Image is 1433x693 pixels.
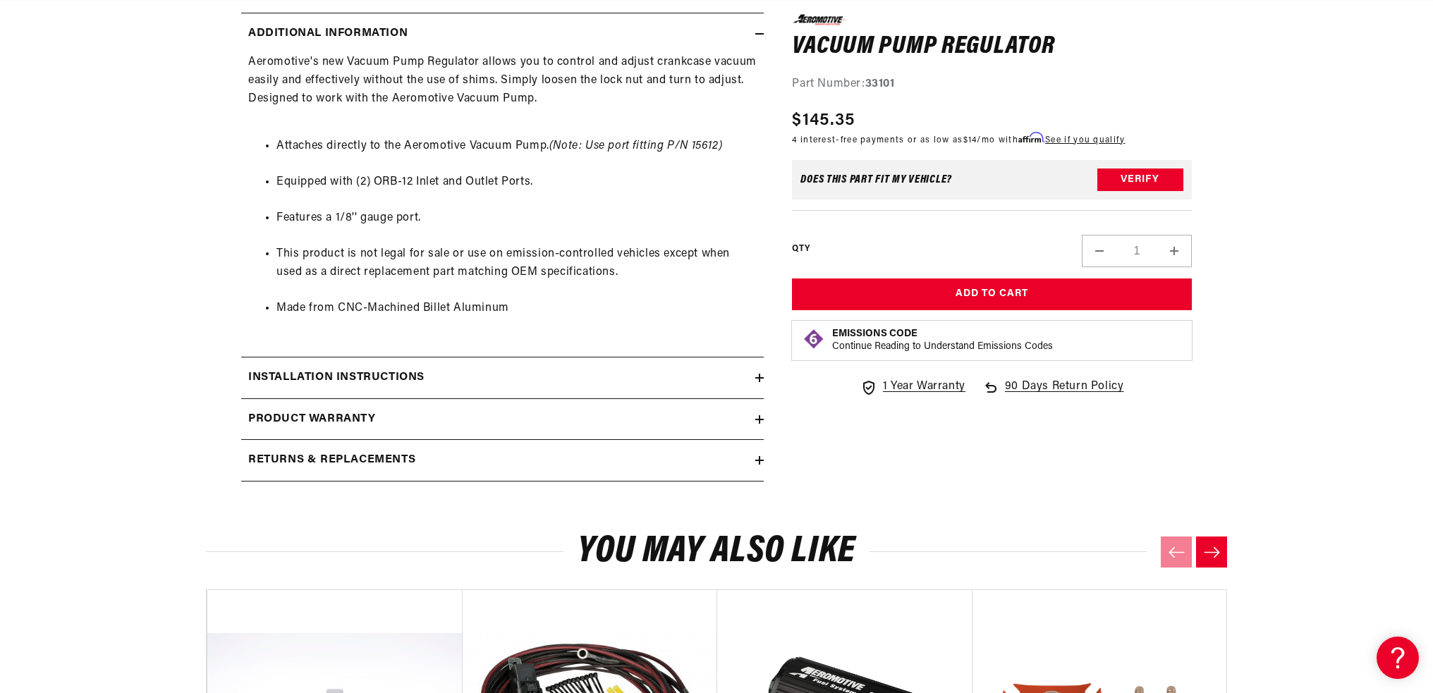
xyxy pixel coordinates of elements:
h2: You may also like [206,535,1227,568]
li: Attaches directly to the Aeromotive Vacuum Pump. [276,137,757,156]
span: $14 [963,135,977,144]
a: 1 Year Warranty [860,378,965,396]
button: Add to Cart [792,278,1192,310]
h2: Installation Instructions [248,369,425,387]
li: Made from CNC-Machined Billet Aluminum [276,300,757,318]
h2: Additional information [248,25,408,43]
summary: Installation Instructions [241,357,764,398]
strong: Emissions Code [832,329,917,339]
span: 90 Days Return Policy [1005,378,1124,410]
summary: Additional information [241,13,764,54]
span: Affirm [1018,132,1043,142]
h2: Product warranty [248,410,376,429]
li: Equipped with (2) ORB-12 Inlet and Outlet Ports. [276,173,757,192]
button: Emissions CodeContinue Reading to Understand Emissions Codes [832,328,1053,353]
a: See if you qualify - Learn more about Affirm Financing (opens in modal) [1045,135,1125,144]
p: 4 interest-free payments or as low as /mo with . [792,133,1125,146]
a: 90 Days Return Policy [982,378,1124,410]
div: Aeromotive's new Vacuum Pump Regulator allows you to control and adjust crankcase vacuum easily a... [241,54,764,336]
div: Part Number: [792,75,1192,94]
em: (Note: Use port fitting P/N 15612) [549,140,722,152]
li: This product is not legal for sale or use on emission-controlled vehicles except when used as a d... [276,245,757,281]
span: 1 Year Warranty [883,378,965,396]
img: Emissions code [803,328,825,350]
button: Next slide [1196,536,1227,568]
div: Does This part fit My vehicle? [800,174,952,185]
strong: 33101 [865,78,895,90]
h2: Returns & replacements [248,451,415,470]
button: Previous slide [1161,536,1192,568]
button: Verify [1097,168,1183,191]
li: Features a 1/8'' gauge port. [276,209,757,228]
p: Continue Reading to Understand Emissions Codes [832,341,1053,353]
span: $145.35 [792,107,855,133]
h1: Vacuum Pump Regulator [792,35,1192,58]
summary: Returns & replacements [241,440,764,481]
summary: Product warranty [241,399,764,440]
label: QTY [792,243,810,255]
